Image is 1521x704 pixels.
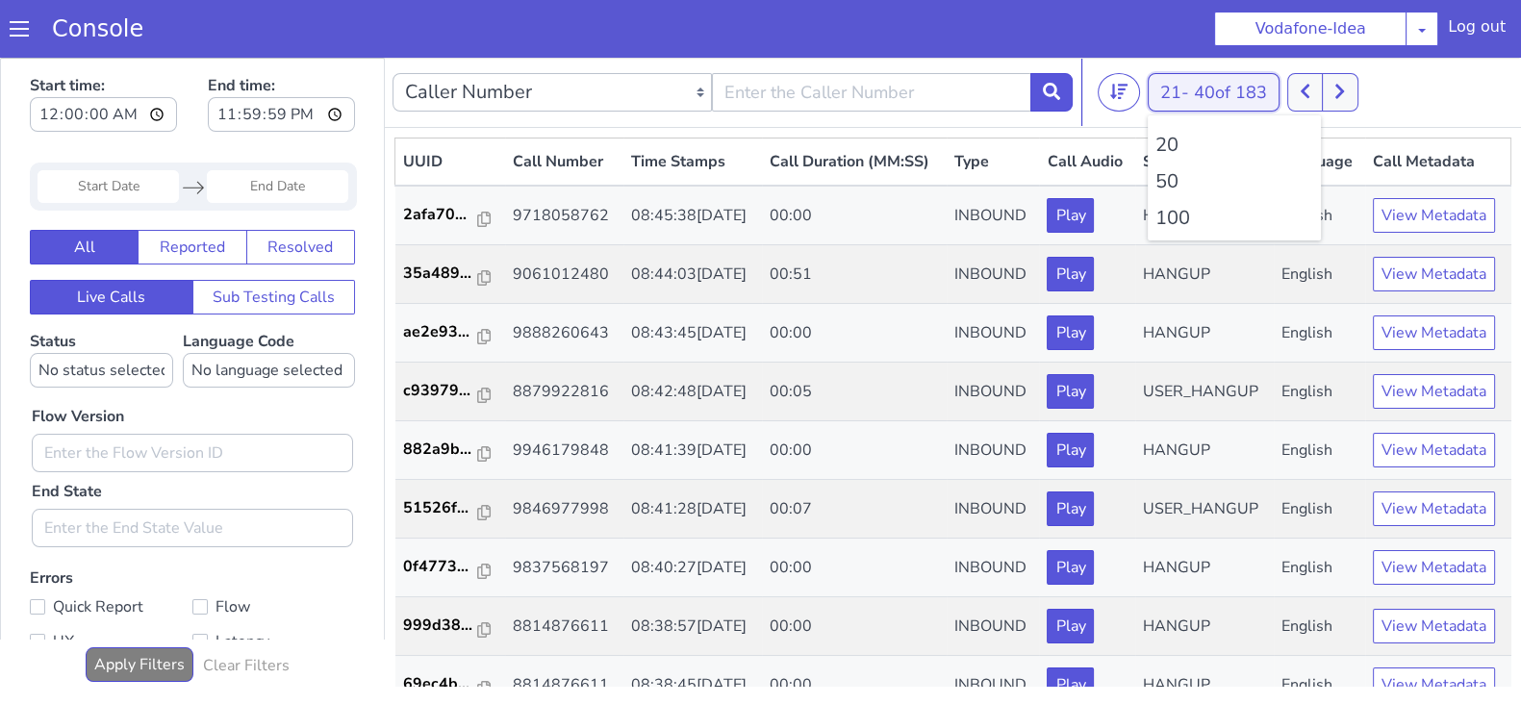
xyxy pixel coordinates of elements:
[403,263,478,286] p: ae2e93...
[403,145,478,168] p: 2afa70...
[403,439,478,462] p: 51526f...
[246,172,355,207] button: Resolved
[947,188,1039,246] td: INBOUND
[1274,540,1365,598] td: English
[762,81,948,129] th: Call Duration (MM:SS)
[1373,316,1495,351] button: View Metadata
[1047,610,1094,644] button: Play
[1373,610,1495,644] button: View Metadata
[1135,188,1274,246] td: HANGUP
[1135,598,1274,657] td: HANGUP
[623,81,762,129] th: Time Stamps
[29,15,166,42] a: Console
[505,188,623,246] td: 9061012480
[1135,540,1274,598] td: HANGUP
[1155,110,1313,138] li: 50
[1155,146,1313,175] li: 100
[505,540,623,598] td: 8814876611
[1373,492,1495,527] button: View Metadata
[1274,188,1365,246] td: English
[403,321,497,344] a: c93979...
[203,599,290,617] h6: Clear Filters
[947,246,1039,305] td: INBOUND
[623,246,762,305] td: 08:43:45[DATE]
[192,570,355,597] label: Latency
[505,481,623,540] td: 9837568197
[1274,305,1365,364] td: English
[1135,128,1274,188] td: HANGUP
[86,590,193,624] button: Apply Filters
[1039,81,1134,129] th: Call Audio
[1135,364,1274,422] td: HANGUP
[30,11,177,80] label: Start time:
[30,222,193,257] button: Live Calls
[403,497,497,520] a: 0f4773...
[183,273,355,330] label: Language Code
[1365,81,1510,129] th: Call Metadata
[192,536,355,563] label: Flow
[138,172,246,207] button: Reported
[762,598,948,657] td: 00:00
[32,376,353,415] input: Enter the Flow Version ID
[1047,492,1094,527] button: Play
[1047,199,1094,234] button: Play
[762,188,948,246] td: 00:51
[208,39,355,74] input: End time:
[762,128,948,188] td: 00:00
[1135,305,1274,364] td: USER_HANGUP
[403,556,478,579] p: 999d38...
[1047,258,1094,292] button: Play
[403,263,497,286] a: ae2e93...
[1373,199,1495,234] button: View Metadata
[403,439,497,462] a: 51526f...
[1373,140,1495,175] button: View Metadata
[403,615,497,638] a: 69ec4b...
[505,305,623,364] td: 8879922816
[947,481,1039,540] td: INBOUND
[762,246,948,305] td: 00:00
[505,128,623,188] td: 9718058762
[403,380,478,403] p: 882a9b...
[403,497,478,520] p: 0f4773...
[947,364,1039,422] td: INBOUND
[1214,12,1407,46] button: Vodafone-Idea
[1274,598,1365,657] td: English
[403,204,478,227] p: 35a489...
[1047,375,1094,410] button: Play
[30,39,177,74] input: Start time:
[1194,23,1267,46] span: 40 of 183
[762,305,948,364] td: 00:05
[403,556,497,579] a: 999d38...
[623,188,762,246] td: 08:44:03[DATE]
[1274,422,1365,481] td: English
[1448,15,1506,46] div: Log out
[1274,481,1365,540] td: English
[947,128,1039,188] td: INBOUND
[947,81,1039,129] th: Type
[505,364,623,422] td: 9946179848
[1155,73,1313,102] li: 20
[403,615,478,638] p: 69ec4b...
[947,305,1039,364] td: INBOUND
[1373,258,1495,292] button: View Metadata
[1135,422,1274,481] td: USER_HANGUP
[32,451,353,490] input: Enter the End State Value
[395,81,505,129] th: UUID
[762,540,948,598] td: 00:00
[623,364,762,422] td: 08:41:39[DATE]
[947,422,1039,481] td: INBOUND
[947,540,1039,598] td: INBOUND
[30,172,139,207] button: All
[30,536,192,563] label: Quick Report
[1274,364,1365,422] td: English
[712,15,1031,54] input: Enter the Caller Number
[947,598,1039,657] td: INBOUND
[32,422,102,445] label: End State
[505,81,623,129] th: Call Number
[505,598,623,657] td: 8814876611
[403,204,497,227] a: 35a489...
[183,295,355,330] select: Language Code
[30,295,173,330] select: Status
[762,364,948,422] td: 00:00
[762,422,948,481] td: 00:07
